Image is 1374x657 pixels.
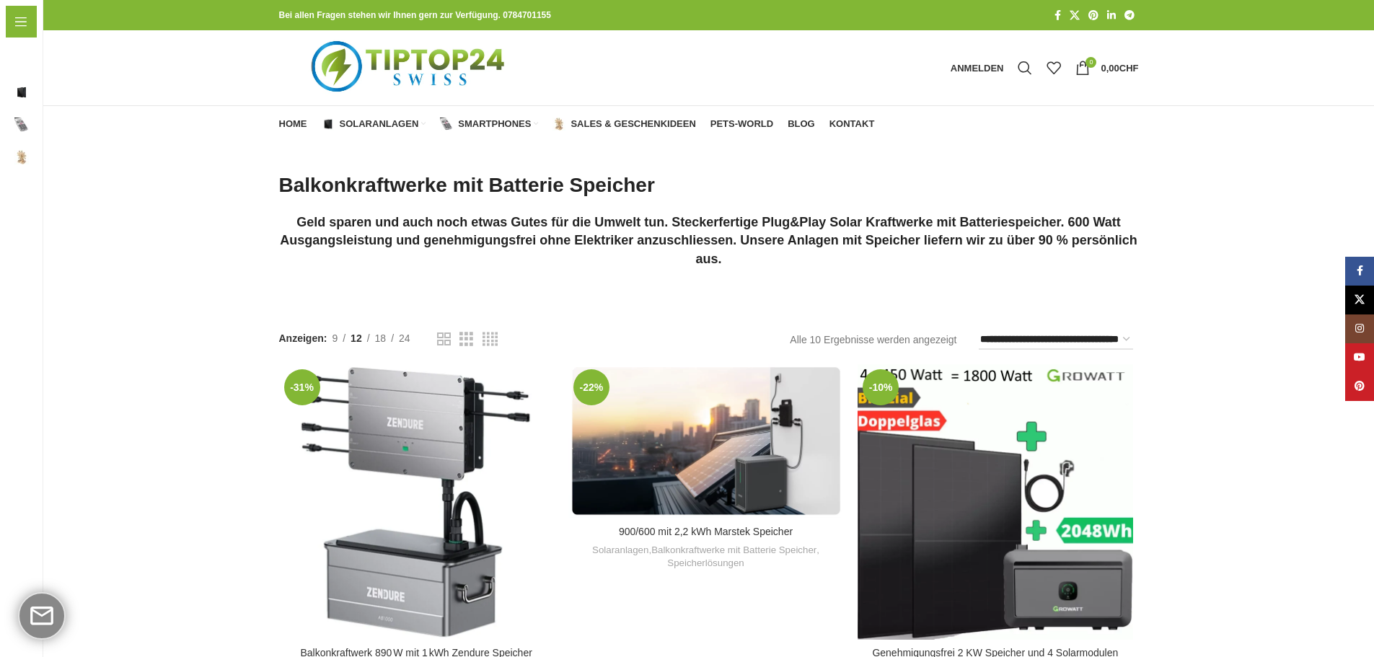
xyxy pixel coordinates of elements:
[829,110,875,138] a: Kontakt
[36,144,150,170] span: Sales & Geschenkideen
[592,544,648,557] a: Solaranlagen
[279,330,327,346] span: Anzeigen
[284,369,320,405] span: -31%
[14,242,52,268] span: Kontakt
[788,118,815,130] span: Blog
[951,63,1004,73] span: Anmelden
[437,330,451,348] a: Rasteransicht 2
[576,544,836,570] div: , ,
[279,118,307,130] span: Home
[1101,63,1138,74] bdi: 0,00
[375,332,387,344] span: 18
[1050,6,1065,25] a: Facebook Social Link
[1103,6,1120,25] a: LinkedIn Social Link
[979,330,1133,350] select: Shop-Reihenfolge
[440,110,538,138] a: Smartphones
[483,330,498,348] a: Rasteransicht 4
[619,526,793,537] a: 900/600 mit 2,2 kWh Marstek Speicher
[788,110,815,138] a: Blog
[279,364,554,639] a: Balkonkraftwerk 890 W mit 1 kWh Zendure Speicher
[35,14,61,30] span: Menü
[399,332,410,344] span: 24
[351,332,362,344] span: 12
[710,118,773,130] span: Pets-World
[790,332,956,348] p: Alle 10 Ergebnisse werden angezeigt
[858,364,1132,639] a: Genehmigungsfrei 2 KW Speicher und 4 Solarmodulen mit 1800 Watt
[1120,6,1139,25] a: Telegram Social Link
[1345,343,1374,372] a: YouTube Social Link
[332,332,338,344] span: 9
[279,30,541,105] img: Tiptop24 Nachhaltige & Faire Produkte
[552,118,565,131] img: Sales & Geschenkideen
[1345,372,1374,401] a: Pinterest Social Link
[1039,53,1068,82] div: Meine Wunschliste
[1345,286,1374,314] a: X Social Link
[552,110,695,138] a: Sales & Geschenkideen
[1345,314,1374,343] a: Instagram Social Link
[573,369,609,405] span: -22%
[1345,257,1374,286] a: Facebook Social Link
[340,118,419,130] span: Solaranlagen
[1085,57,1096,68] span: 0
[36,112,100,138] span: Smartphones
[279,10,551,20] strong: Bei allen Fragen stehen wir Ihnen gern zur Verfügung. 0784701155
[370,330,392,346] a: 18
[667,557,744,570] a: Speicherlösungen
[440,118,453,131] img: Smartphones
[1084,6,1103,25] a: Pinterest Social Link
[458,118,531,130] span: Smartphones
[279,110,307,138] a: Home
[1065,6,1084,25] a: X Social Link
[322,110,426,138] a: Solaranlagen
[710,110,773,138] a: Pets-World
[863,369,899,405] span: -10%
[280,215,1137,265] strong: Geld sparen und auch noch etwas Gutes für die Umwelt tun. Steckerfertige Plug&Play Solar Kraftwer...
[14,47,43,73] span: Home
[459,330,473,348] a: Rasteransicht 3
[36,79,100,105] span: Solaranlagen
[14,85,29,100] img: Solaranlagen
[571,118,695,130] span: Sales & Geschenkideen
[14,209,37,235] span: Blog
[568,364,843,518] a: 900/600 mit 2,2 kWh Marstek Speicher
[345,330,367,346] a: 12
[14,150,29,164] img: Sales & Geschenkideen
[943,53,1011,82] a: Anmelden
[651,544,816,557] a: Balkonkraftwerke mit Batterie Speicher
[322,118,335,131] img: Solaranlagen
[1010,53,1039,82] a: Suche
[1068,53,1145,82] a: 0 0,00CHF
[327,330,343,346] a: 9
[1119,63,1139,74] span: CHF
[279,171,1139,199] h1: Balkonkraftwerke mit Batterie Speicher
[279,61,541,73] a: Logo der Website
[394,330,415,346] a: 24
[272,110,882,138] div: Hauptnavigation
[14,177,68,203] span: Pets-World
[14,118,29,132] img: Smartphones
[829,118,875,130] span: Kontakt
